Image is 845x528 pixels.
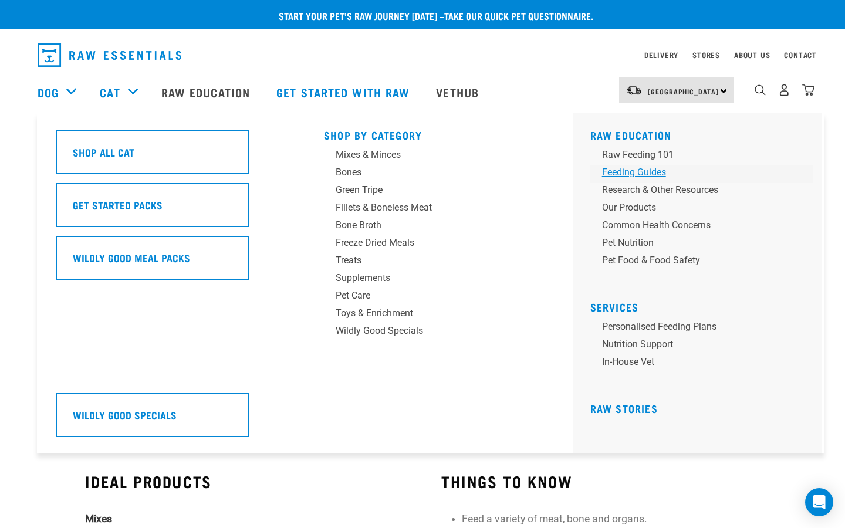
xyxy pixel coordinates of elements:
[85,513,112,524] strong: Mixes
[444,13,593,18] a: take our quick pet questionnaire.
[462,511,759,526] li: Feed a variety of meat, bone and organs.
[324,183,547,201] a: Green Tripe
[73,144,134,160] h5: Shop All Cat
[324,306,547,324] a: Toys & Enrichment
[602,148,785,162] div: Raw Feeding 101
[648,89,719,93] span: [GEOGRAPHIC_DATA]
[590,253,813,271] a: Pet Food & Food Safety
[100,83,120,101] a: Cat
[28,39,817,72] nav: dropdown navigation
[336,324,519,338] div: Wildly Good Specials
[590,218,813,236] a: Common Health Concerns
[336,271,519,285] div: Supplements
[590,405,658,411] a: Raw Stories
[324,324,547,341] a: Wildly Good Specials
[38,43,181,67] img: Raw Essentials Logo
[602,218,785,232] div: Common Health Concerns
[784,53,817,57] a: Contact
[56,183,279,236] a: Get Started Packs
[73,407,177,422] h5: Wildly Good Specials
[56,236,279,289] a: Wildly Good Meal Packs
[778,84,790,96] img: user.png
[602,201,785,215] div: Our Products
[336,306,519,320] div: Toys & Enrichment
[626,85,642,96] img: van-moving.png
[644,53,678,57] a: Delivery
[590,320,813,337] a: Personalised Feeding Plans
[324,253,547,271] a: Treats
[590,337,813,355] a: Nutrition Support
[336,253,519,268] div: Treats
[441,472,760,490] h3: THINGS TO KNOW
[324,236,547,253] a: Freeze Dried Meals
[324,271,547,289] a: Supplements
[692,53,720,57] a: Stores
[755,84,766,96] img: home-icon-1@2x.png
[590,148,813,165] a: Raw Feeding 101
[602,236,785,250] div: Pet Nutrition
[590,355,813,373] a: In-house vet
[324,165,547,183] a: Bones
[336,218,519,232] div: Bone Broth
[324,148,547,165] a: Mixes & Minces
[590,301,813,310] h5: Services
[73,250,190,265] h5: Wildly Good Meal Packs
[734,53,770,57] a: About Us
[336,289,519,303] div: Pet Care
[56,393,279,446] a: Wildly Good Specials
[336,165,519,180] div: Bones
[324,129,547,138] h5: Shop By Category
[802,84,814,96] img: home-icon@2x.png
[602,253,785,268] div: Pet Food & Food Safety
[336,201,519,215] div: Fillets & Boneless Meat
[602,165,785,180] div: Feeding Guides
[424,69,494,116] a: Vethub
[590,236,813,253] a: Pet Nutrition
[805,488,833,516] div: Open Intercom Messenger
[590,183,813,201] a: Research & Other Resources
[336,236,519,250] div: Freeze Dried Meals
[590,201,813,218] a: Our Products
[56,130,279,183] a: Shop All Cat
[590,165,813,183] a: Feeding Guides
[590,132,672,138] a: Raw Education
[150,69,265,116] a: Raw Education
[324,289,547,306] a: Pet Care
[324,201,547,218] a: Fillets & Boneless Meat
[336,183,519,197] div: Green Tripe
[73,197,163,212] h5: Get Started Packs
[602,183,785,197] div: Research & Other Resources
[324,218,547,236] a: Bone Broth
[85,472,404,490] h3: IDEAL PRODUCTS
[38,83,59,101] a: Dog
[265,69,424,116] a: Get started with Raw
[336,148,519,162] div: Mixes & Minces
